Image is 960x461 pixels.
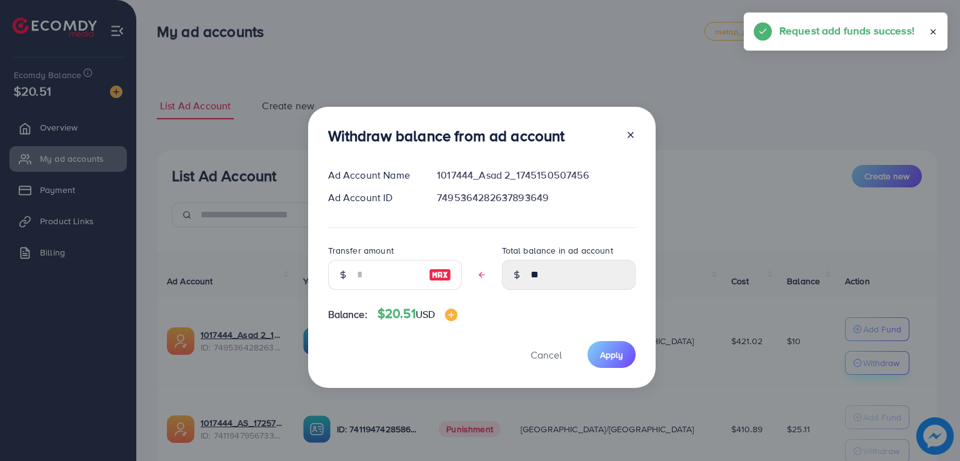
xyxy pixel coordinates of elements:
[318,168,427,182] div: Ad Account Name
[779,22,914,39] h5: Request add funds success!
[328,127,565,145] h3: Withdraw balance from ad account
[515,341,577,368] button: Cancel
[377,306,457,322] h4: $20.51
[502,244,613,257] label: Total balance in ad account
[328,244,394,257] label: Transfer amount
[416,307,435,321] span: USD
[445,309,457,321] img: image
[531,348,562,362] span: Cancel
[427,191,645,205] div: 7495364282637893649
[587,341,636,368] button: Apply
[429,267,451,282] img: image
[427,168,645,182] div: 1017444_Asad 2_1745150507456
[600,349,623,361] span: Apply
[318,191,427,205] div: Ad Account ID
[328,307,367,322] span: Balance:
